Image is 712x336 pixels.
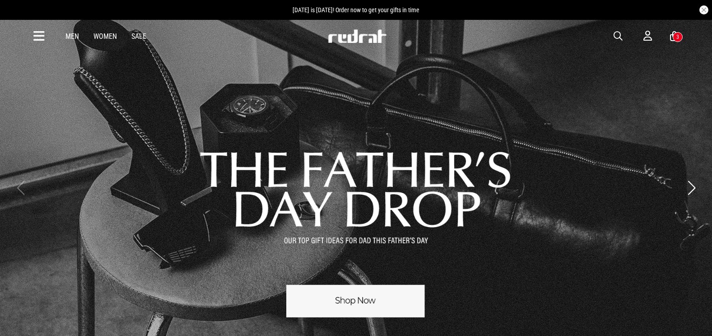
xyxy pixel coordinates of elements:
a: Men [65,32,79,41]
a: 3 [670,32,679,41]
img: Redrat logo [327,29,387,43]
button: Previous slide [14,178,27,198]
span: [DATE] is [DATE]! Order now to get your gifts in time [293,6,419,14]
a: Sale [131,32,146,41]
button: Next slide [685,178,698,198]
div: 3 [676,34,679,40]
a: Women [93,32,117,41]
